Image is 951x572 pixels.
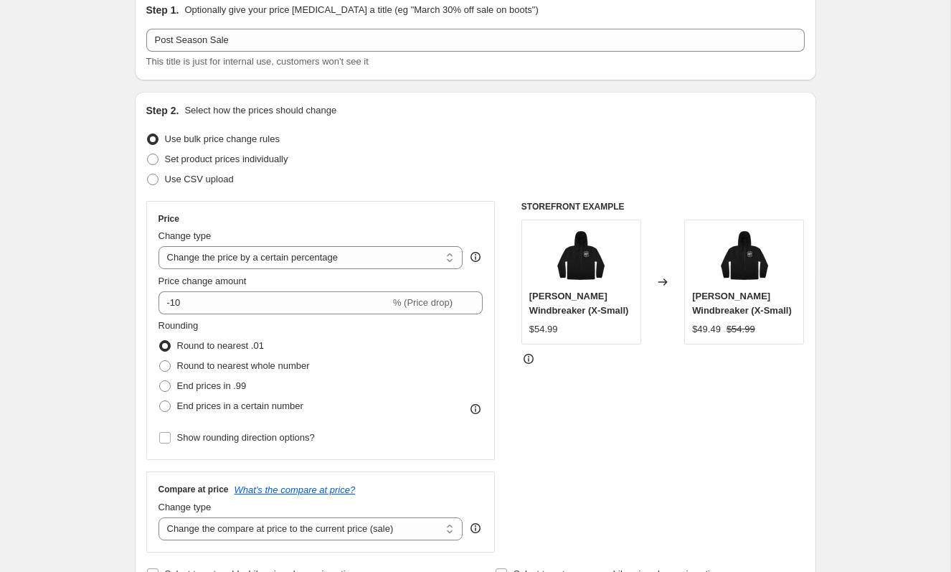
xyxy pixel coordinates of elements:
[529,291,629,316] span: [PERSON_NAME] Windbreaker (X-Small)
[177,360,310,371] span: Round to nearest whole number
[158,230,212,241] span: Change type
[393,297,453,308] span: % (Price drop)
[692,322,721,337] div: $49.49
[521,201,805,212] h6: STOREFRONT EXAMPLE
[146,29,805,52] input: 30% off holiday sale
[468,521,483,535] div: help
[158,484,229,495] h3: Compare at price
[177,400,303,411] span: End prices in a certain number
[158,320,199,331] span: Rounding
[165,133,280,144] span: Use bulk price change rules
[184,103,336,118] p: Select how the prices should change
[165,174,234,184] span: Use CSV upload
[177,380,247,391] span: End prices in .99
[177,340,264,351] span: Round to nearest .01
[552,228,610,285] img: CG-Windbreaker_80x.png
[692,291,792,316] span: [PERSON_NAME] Windbreaker (X-Small)
[727,322,755,337] strike: $54.99
[158,291,390,314] input: -15
[165,154,288,164] span: Set product prices individually
[468,250,483,264] div: help
[158,213,179,225] h3: Price
[146,103,179,118] h2: Step 2.
[158,276,247,286] span: Price change amount
[146,56,369,67] span: This title is just for internal use, customers won't see it
[184,3,538,17] p: Optionally give your price [MEDICAL_DATA] a title (eg "March 30% off sale on boots")
[716,228,773,285] img: CG-Windbreaker_80x.png
[529,322,558,337] div: $54.99
[146,3,179,17] h2: Step 1.
[158,502,212,512] span: Change type
[177,432,315,443] span: Show rounding direction options?
[235,484,356,495] button: What's the compare at price?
